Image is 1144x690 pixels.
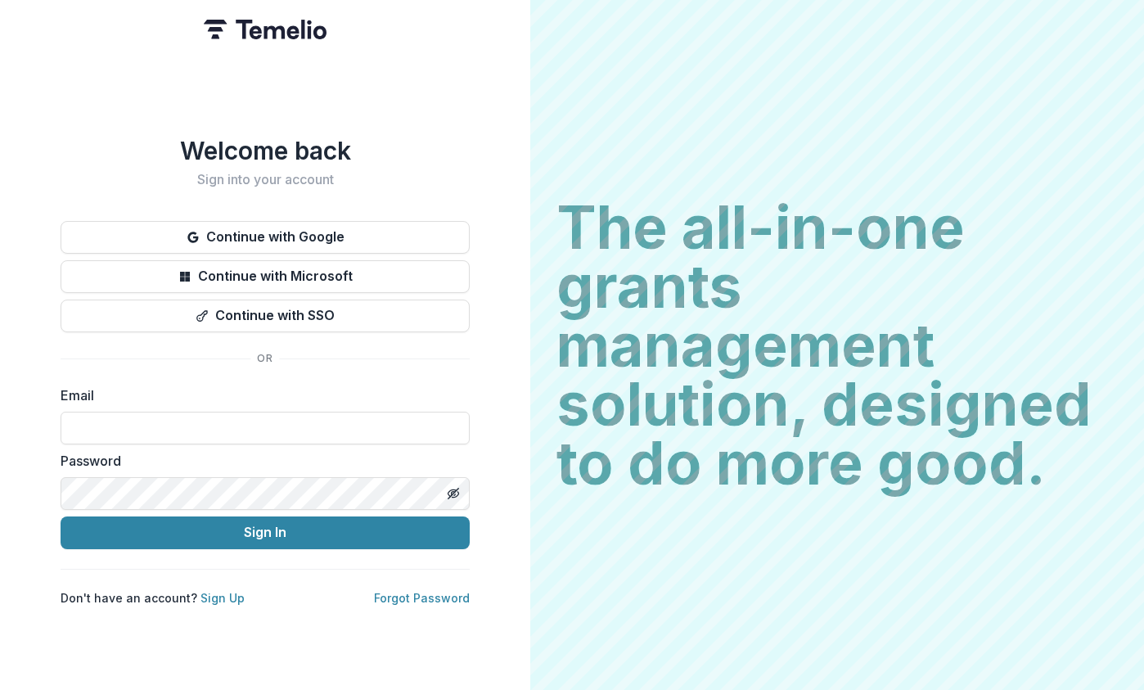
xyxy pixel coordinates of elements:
[440,480,466,507] button: Toggle password visibility
[204,20,327,39] img: Temelio
[61,386,460,405] label: Email
[61,221,470,254] button: Continue with Google
[61,300,470,332] button: Continue with SSO
[61,172,470,187] h2: Sign into your account
[374,591,470,605] a: Forgot Password
[61,136,470,165] h1: Welcome back
[61,451,460,471] label: Password
[61,589,245,607] p: Don't have an account?
[200,591,245,605] a: Sign Up
[61,516,470,549] button: Sign In
[61,260,470,293] button: Continue with Microsoft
